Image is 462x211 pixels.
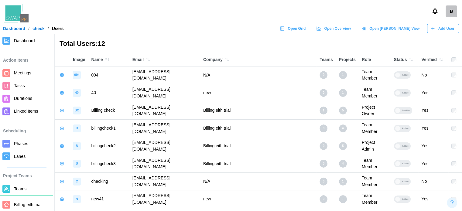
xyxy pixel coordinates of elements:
div: image [73,160,81,168]
div: Teams [320,56,333,63]
td: Billing eith trial [200,155,317,172]
td: [EMAIL_ADDRESS][DOMAIN_NAME] [129,155,200,172]
td: Yes [418,119,448,137]
div: 1 [339,71,347,79]
div: Team Member [362,157,388,170]
td: [EMAIL_ADDRESS][DOMAIN_NAME] [129,119,200,137]
td: Yes [418,137,448,155]
div: Team Member [362,69,388,82]
div: 0 [320,89,327,97]
div: / [48,26,49,31]
a: Open Overview [313,24,355,33]
button: Notifications [430,6,440,16]
div: Project Admin [362,139,388,152]
span: Phases [14,141,28,146]
td: Billing eith trial [200,102,317,119]
a: check [33,26,45,31]
div: 1 [339,89,347,97]
span: Meetings [14,70,31,75]
div: 5 [339,107,347,114]
div: 40 [91,90,96,96]
td: [EMAIL_ADDRESS][DOMAIN_NAME] [129,137,200,155]
span: Add User [438,24,454,33]
div: Role [362,56,388,63]
td: [EMAIL_ADDRESS][DOMAIN_NAME] [129,102,200,119]
div: 0 [320,71,327,79]
div: image [73,124,81,132]
span: Durations [14,96,32,101]
td: Billing eith trial [200,119,317,137]
span: Lanes [14,154,26,159]
div: 1 [339,195,347,203]
td: N/A [200,66,317,84]
div: B [446,5,457,17]
div: Projects [339,56,356,63]
td: [EMAIL_ADDRESS][DOMAIN_NAME] [129,173,200,190]
div: Status [394,56,416,64]
div: Billing check [91,107,115,114]
div: Team Member [362,175,388,188]
div: Verified [421,56,445,64]
button: Add User [427,24,459,33]
img: Swap PM Logo [4,4,29,22]
span: Open Grid [288,24,306,33]
div: billingcheck2 [91,143,115,149]
td: N/A [200,173,317,190]
div: Email [132,56,197,64]
div: billingcheck1 [91,125,115,132]
div: 5 [339,142,347,150]
div: Company [203,56,313,64]
h3: Total Users: 12 [60,39,105,49]
div: Team Member [362,192,388,206]
span: Open Overview [324,24,351,33]
div: Image [73,56,85,63]
div: image [73,195,81,203]
div: Project Owner [362,104,388,117]
div: 4 [339,124,347,132]
td: Billing eith trial [200,137,317,155]
div: Users [52,26,64,31]
div: image [73,107,81,114]
div: 0 [320,195,327,203]
div: image [73,142,81,150]
a: Open Grid [277,24,310,33]
div: checking [91,178,108,185]
div: image [73,178,81,185]
div: image [73,89,81,97]
a: Open [PERSON_NAME] View [358,24,424,33]
td: [EMAIL_ADDRESS][DOMAIN_NAME] [129,190,200,208]
div: Team Member [362,86,388,99]
div: 0 [320,178,327,185]
div: new41 [91,196,104,202]
td: [EMAIL_ADDRESS][DOMAIN_NAME] [129,66,200,84]
div: image [73,71,81,79]
a: billingcheck2 [446,5,457,17]
div: / [28,26,29,31]
div: Name [91,56,126,64]
div: 4 [339,160,347,168]
div: Team Member [362,122,388,135]
span: Linked Items [14,109,38,114]
a: Dashboard [3,26,25,31]
td: Yes [418,155,448,172]
td: [EMAIL_ADDRESS][DOMAIN_NAME] [129,84,200,102]
td: Yes [418,84,448,102]
td: new [200,84,317,102]
div: 094 [91,72,98,79]
span: Dashboard [14,38,35,43]
span: Teams [14,186,26,191]
div: 1 [320,107,327,114]
td: new [200,190,317,208]
div: 0 [320,142,327,150]
span: Billing eith trial [14,202,41,207]
div: billingcheck3 [91,161,115,167]
div: 0 [320,124,327,132]
td: Yes [418,190,448,208]
td: No [418,66,448,84]
span: Tasks [14,83,25,88]
span: Open [PERSON_NAME] View [369,24,419,33]
div: 0 [320,160,327,168]
td: Yes [418,102,448,119]
div: 1 [339,178,347,185]
td: No [418,173,448,190]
